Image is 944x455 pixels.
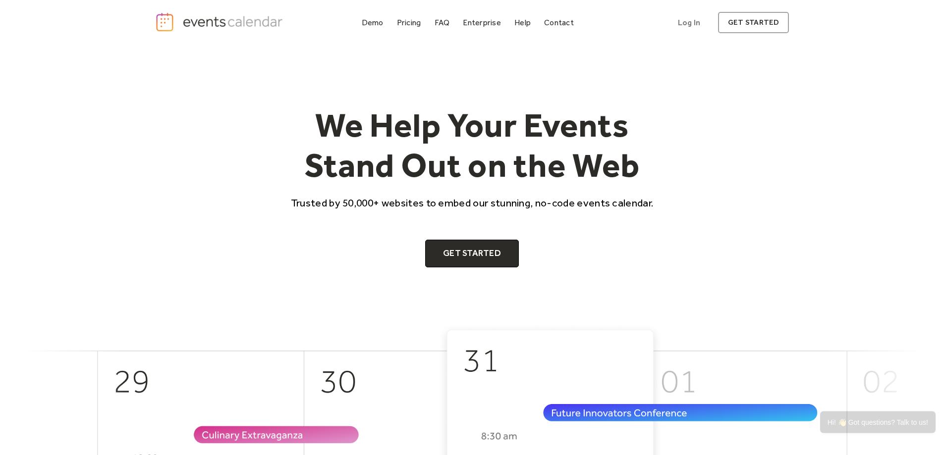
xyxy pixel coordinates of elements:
[510,16,535,29] a: Help
[668,12,710,33] a: Log In
[463,20,500,25] div: Enterprise
[362,20,384,25] div: Demo
[393,16,425,29] a: Pricing
[540,16,578,29] a: Contact
[155,12,286,32] a: home
[514,20,531,25] div: Help
[459,16,504,29] a: Enterprise
[718,12,789,33] a: get started
[358,16,388,29] a: Demo
[431,16,454,29] a: FAQ
[397,20,421,25] div: Pricing
[425,240,519,267] a: Get Started
[544,20,574,25] div: Contact
[282,196,663,210] p: Trusted by 50,000+ websites to embed our stunning, no-code events calendar.
[435,20,450,25] div: FAQ
[282,105,663,186] h1: We Help Your Events Stand Out on the Web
